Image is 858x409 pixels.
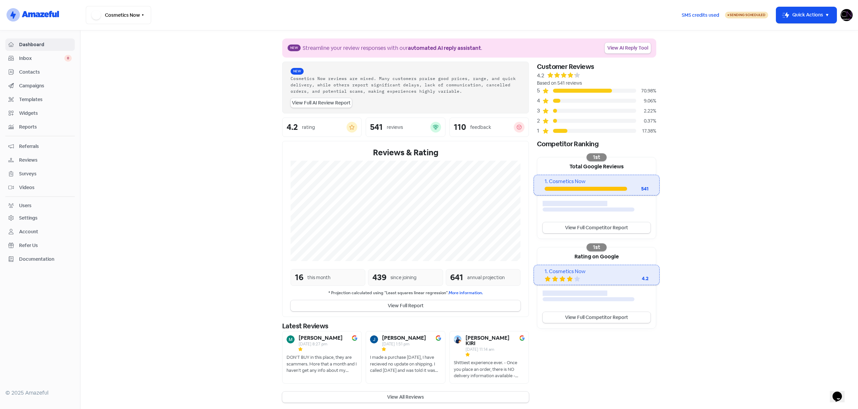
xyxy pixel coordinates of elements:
[19,96,72,103] span: Templates
[291,75,520,94] div: Cosmetics Now reviews are mixed. Many customers praise good prices, range, and quick delivery, wh...
[537,87,542,95] div: 5
[291,147,520,159] div: Reviews & Rating
[291,68,304,75] span: New
[636,128,656,135] div: 17.38%
[466,335,517,346] b: [PERSON_NAME] KIRI
[5,140,75,153] a: Referrals
[5,38,75,51] a: Dashboard
[5,168,75,180] a: Surveys
[543,222,651,233] a: View Full Competitor Report
[19,242,72,249] span: Refer Us
[545,178,648,185] div: 1. Cosmetics Now
[830,382,851,402] iframe: chat widget
[537,247,656,265] div: Rating on Google
[545,268,648,275] div: 1. Cosmetics Now
[454,335,462,343] img: Avatar
[454,123,466,131] div: 110
[303,44,482,52] div: Streamline your review responses with our .
[19,41,72,48] span: Dashboard
[370,354,441,374] div: I made a purchase [DATE], I have recieved no update on shipping. I called [DATE] and was told it ...
[291,300,520,311] button: View Full Report
[537,139,656,149] div: Competitor Ranking
[86,6,151,24] button: Cosmetics Now
[382,342,426,346] div: [DATE] 1:51 pm
[466,347,517,351] div: [DATE] 11:14 am
[352,335,357,341] img: Image
[299,335,343,341] b: [PERSON_NAME]
[5,212,75,224] a: Settings
[5,107,75,119] a: Widgets
[64,55,72,62] span: 0
[287,335,295,343] img: Avatar
[382,335,426,341] b: [PERSON_NAME]
[543,312,651,323] a: View Full Competitor Report
[627,185,649,192] div: 541
[449,117,529,137] a: 110feedback
[5,121,75,133] a: Reports
[295,271,303,283] div: 16
[537,97,542,105] div: 4
[387,124,403,131] div: reviews
[537,127,542,135] div: 1
[19,228,38,235] div: Account
[5,80,75,92] a: Campaigns
[19,170,72,177] span: Surveys
[636,87,656,94] div: 70.98%
[622,275,649,282] div: 4.2
[19,143,72,150] span: Referrals
[5,154,75,166] a: Reviews
[467,274,505,281] div: annual projection
[676,11,725,18] a: SMS credits used
[449,290,483,296] a: More information.
[5,389,75,397] div: © 2025 Amazeful
[537,157,656,175] div: Total Google Reviews
[19,69,72,76] span: Contacts
[436,335,441,341] img: Image
[287,123,298,131] div: 4.2
[537,107,542,115] div: 3
[291,290,520,296] small: * Projection calculated using "Least squares linear regression".
[5,199,75,212] a: Users
[636,97,656,104] div: 9.06%
[370,123,383,131] div: 541
[725,11,768,19] a: Sending Scheduled
[282,392,529,403] button: View All Reviews
[5,66,75,78] a: Contacts
[537,80,656,87] div: Based on 541 reviews
[636,117,656,125] div: 0.37%
[636,107,656,114] div: 2.22%
[5,253,75,265] a: Documentation
[5,181,75,194] a: Videos
[450,271,463,283] div: 641
[302,124,315,131] div: rating
[19,184,72,191] span: Videos
[366,117,445,137] a: 541reviews
[605,43,651,54] a: View AI Reply Tool
[282,117,362,137] a: 4.2rating
[282,321,529,331] div: Latest Reviews
[287,354,357,374] div: DON’T BUY in this place, they are scammers. More that a month and I haven’t get any info about my...
[19,124,72,131] span: Reports
[537,117,542,125] div: 2
[19,202,32,209] div: Users
[307,274,330,281] div: this month
[19,215,38,222] div: Settings
[19,110,72,117] span: Widgets
[19,55,64,62] span: Inbox
[519,335,525,341] img: Image
[372,271,386,283] div: 439
[19,157,72,164] span: Reviews
[776,7,837,23] button: Quick Actions
[454,359,525,379] div: Shittiest experience ever. - Once you place an order, there is NO delivery information available ...
[19,82,72,89] span: Campaigns
[587,243,607,251] div: 1st
[470,124,491,131] div: feedback
[370,335,378,343] img: Avatar
[5,52,75,65] a: Inbox 0
[587,153,607,161] div: 1st
[537,62,656,72] div: Customer Reviews
[408,45,481,52] b: automated AI reply assistant
[730,13,765,17] span: Sending Scheduled
[299,342,343,346] div: [DATE] 8:27 pm
[5,226,75,238] a: Account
